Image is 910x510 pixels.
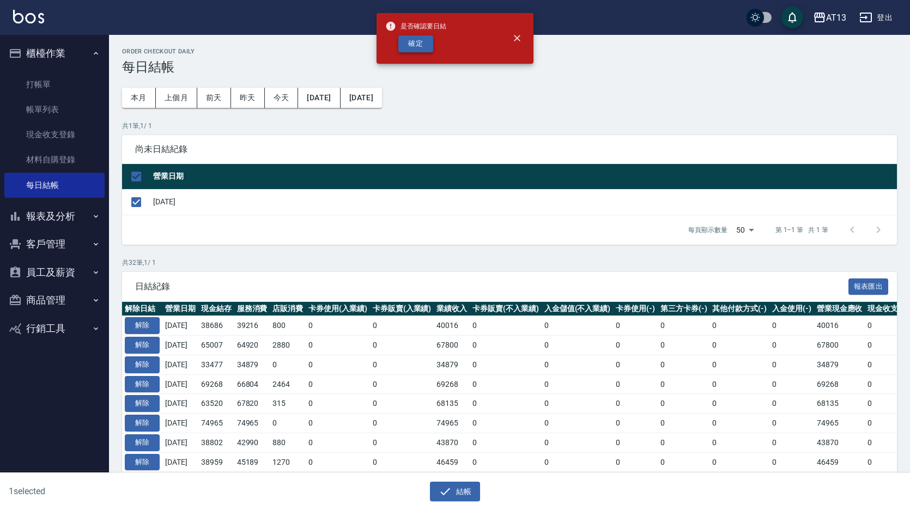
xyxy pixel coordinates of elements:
[814,316,865,336] td: 40016
[125,317,160,334] button: 解除
[198,452,234,472] td: 38959
[150,164,897,190] th: 營業日期
[613,433,658,452] td: 0
[370,374,434,394] td: 0
[470,374,542,394] td: 0
[658,316,710,336] td: 0
[231,88,265,108] button: 昨天
[814,414,865,433] td: 74965
[814,433,865,452] td: 43870
[4,147,105,172] a: 材料自購登錄
[542,316,614,336] td: 0
[4,314,105,343] button: 行銷工具
[298,88,340,108] button: [DATE]
[434,394,470,414] td: 68135
[848,281,889,291] a: 報表匯出
[234,452,270,472] td: 45189
[613,336,658,355] td: 0
[769,452,814,472] td: 0
[162,414,198,433] td: [DATE]
[162,452,198,472] td: [DATE]
[135,281,848,292] span: 日結紀錄
[542,433,614,452] td: 0
[198,374,234,394] td: 69268
[775,225,828,235] p: 第 1–1 筆 共 1 筆
[613,302,658,316] th: 卡券使用(-)
[198,316,234,336] td: 38686
[542,336,614,355] td: 0
[125,434,160,451] button: 解除
[306,452,370,472] td: 0
[658,302,710,316] th: 第三方卡券(-)
[769,302,814,316] th: 入金使用(-)
[658,336,710,355] td: 0
[122,88,156,108] button: 本月
[430,482,481,502] button: 結帳
[613,452,658,472] td: 0
[270,374,306,394] td: 2464
[470,394,542,414] td: 0
[150,189,897,215] td: [DATE]
[122,48,897,55] h2: Order checkout daily
[658,374,710,394] td: 0
[4,258,105,287] button: 員工及薪資
[198,394,234,414] td: 63520
[732,215,758,245] div: 50
[197,88,231,108] button: 前天
[4,230,105,258] button: 客戶管理
[709,336,769,355] td: 0
[470,355,542,374] td: 0
[125,454,160,471] button: 解除
[434,355,470,374] td: 34879
[470,302,542,316] th: 卡券販賣(不入業績)
[814,452,865,472] td: 46459
[306,316,370,336] td: 0
[122,121,897,131] p: 共 1 筆, 1 / 1
[434,316,470,336] td: 40016
[542,394,614,414] td: 0
[306,355,370,374] td: 0
[306,302,370,316] th: 卡券使用(入業績)
[162,316,198,336] td: [DATE]
[265,88,299,108] button: 今天
[542,452,614,472] td: 0
[658,414,710,433] td: 0
[613,374,658,394] td: 0
[122,59,897,75] h3: 每日結帳
[125,395,160,412] button: 解除
[198,355,234,374] td: 33477
[234,302,270,316] th: 服務消費
[198,336,234,355] td: 65007
[341,88,382,108] button: [DATE]
[658,394,710,414] td: 0
[814,336,865,355] td: 67800
[709,374,769,394] td: 0
[809,7,851,29] button: AT13
[709,355,769,374] td: 0
[4,72,105,97] a: 打帳單
[270,355,306,374] td: 0
[234,394,270,414] td: 67820
[270,394,306,414] td: 315
[814,374,865,394] td: 69268
[470,316,542,336] td: 0
[470,433,542,452] td: 0
[162,336,198,355] td: [DATE]
[4,122,105,147] a: 現金收支登錄
[434,433,470,452] td: 43870
[814,355,865,374] td: 34879
[122,302,162,316] th: 解除日結
[769,414,814,433] td: 0
[470,336,542,355] td: 0
[270,336,306,355] td: 2880
[370,355,434,374] td: 0
[4,97,105,122] a: 帳單列表
[162,433,198,452] td: [DATE]
[769,433,814,452] td: 0
[370,336,434,355] td: 0
[769,374,814,394] td: 0
[688,225,727,235] p: 每頁顯示數量
[162,374,198,394] td: [DATE]
[709,302,769,316] th: 其他付款方式(-)
[234,374,270,394] td: 66804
